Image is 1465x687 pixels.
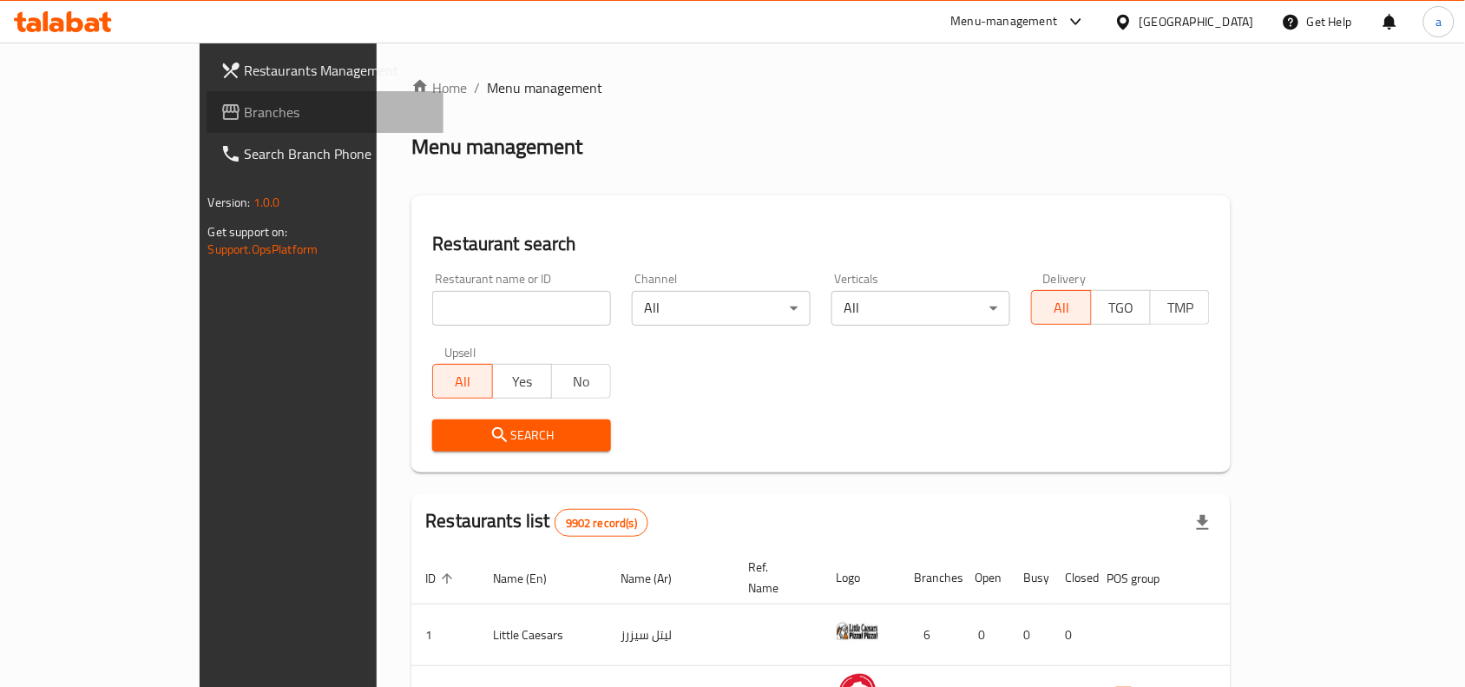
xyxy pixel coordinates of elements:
[1031,290,1091,325] button: All
[1107,568,1182,589] span: POS group
[822,552,900,604] th: Logo
[432,364,492,399] button: All
[474,77,480,98] li: /
[748,557,801,598] span: Ref. Name
[1039,295,1084,320] span: All
[208,191,251,214] span: Version:
[900,604,961,666] td: 6
[551,364,611,399] button: No
[492,364,552,399] button: Yes
[1150,290,1210,325] button: TMP
[444,347,476,359] label: Upsell
[245,143,430,164] span: Search Branch Phone
[432,291,611,326] input: Search for restaurant name or ID..
[446,425,597,446] span: Search
[1158,295,1203,320] span: TMP
[1091,290,1151,325] button: TGO
[253,191,280,214] span: 1.0.0
[1435,12,1442,31] span: a
[961,604,1009,666] td: 0
[951,11,1058,32] div: Menu-management
[245,60,430,81] span: Restaurants Management
[1099,295,1144,320] span: TGO
[487,77,602,98] span: Menu management
[961,552,1009,604] th: Open
[440,369,485,394] span: All
[1009,604,1051,666] td: 0
[555,509,648,537] div: Total records count
[1009,552,1051,604] th: Busy
[411,133,582,161] h2: Menu management
[432,231,1210,257] h2: Restaurant search
[632,291,811,326] div: All
[1043,273,1087,285] label: Delivery
[836,610,879,653] img: Little Caesars
[831,291,1010,326] div: All
[432,419,611,452] button: Search
[500,369,545,394] span: Yes
[607,604,734,666] td: ليتل سيزرز
[411,77,1231,98] nav: breadcrumb
[1140,12,1254,31] div: [GEOGRAPHIC_DATA]
[555,515,647,532] span: 9902 record(s)
[245,102,430,122] span: Branches
[1051,552,1093,604] th: Closed
[559,369,604,394] span: No
[1182,502,1224,544] div: Export file
[425,508,648,537] h2: Restaurants list
[207,50,444,91] a: Restaurants Management
[207,133,444,175] a: Search Branch Phone
[479,604,607,666] td: Little Caesars
[425,568,458,589] span: ID
[621,568,694,589] span: Name (Ar)
[1051,604,1093,666] td: 0
[493,568,569,589] span: Name (En)
[411,604,479,666] td: 1
[208,238,319,261] a: Support.OpsPlatform
[208,221,288,243] span: Get support on:
[900,552,961,604] th: Branches
[207,91,444,133] a: Branches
